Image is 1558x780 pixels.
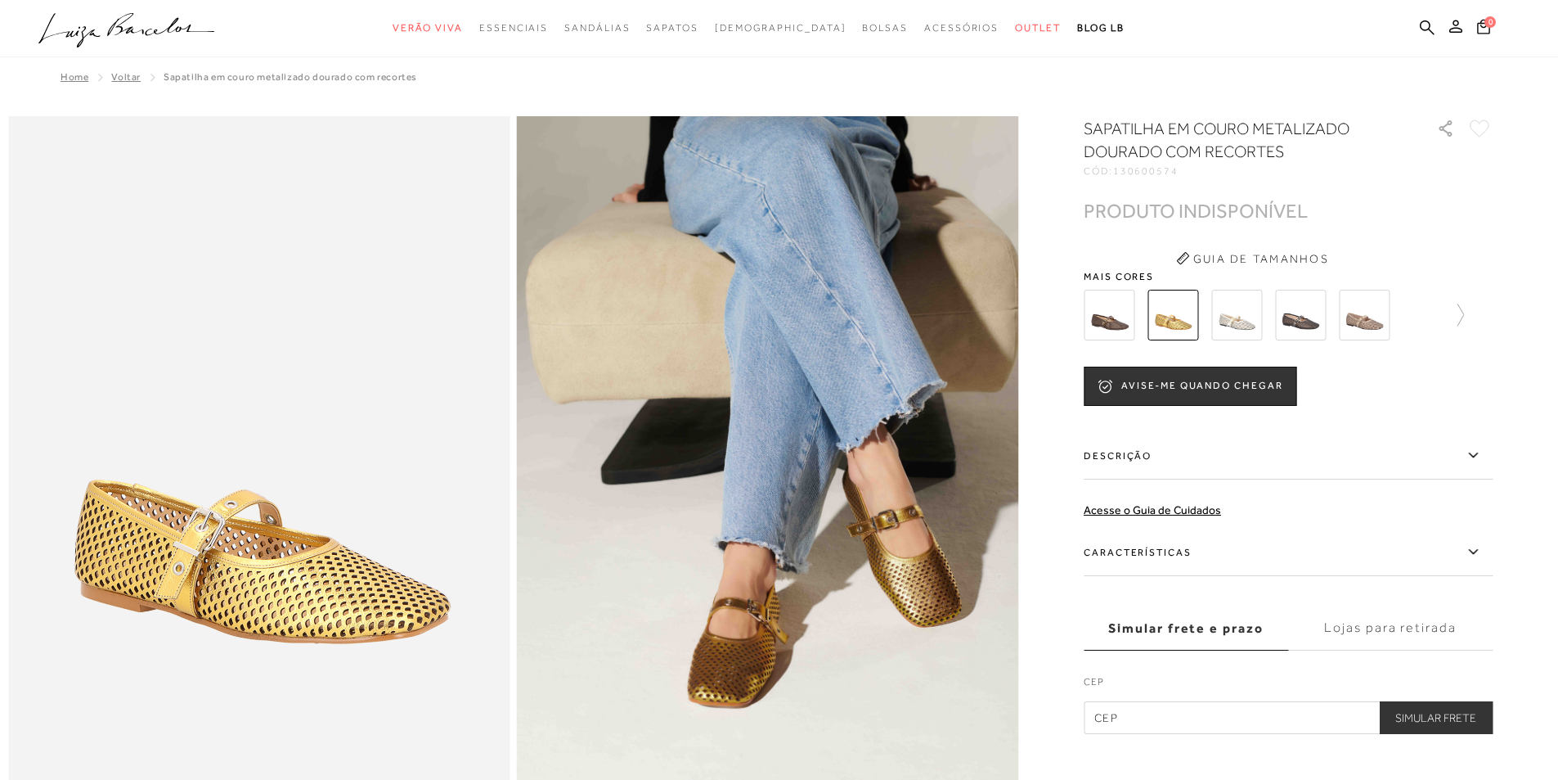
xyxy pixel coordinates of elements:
span: SAPATILHA EM COURO METALIZADO DOURADO COM RECORTES [164,71,417,83]
img: SAPATILHA EM COURO CAFÉ COM RECORTES [1084,290,1134,340]
label: CEP [1084,674,1493,697]
a: Voltar [111,71,141,83]
h1: SAPATILHA EM COURO METALIZADO DOURADO COM RECORTES [1084,117,1390,163]
div: PRODUTO INDISPONÍVEL [1084,202,1308,219]
a: noSubCategoriesText [393,13,463,43]
input: CEP [1084,701,1493,734]
button: 0 [1472,18,1495,40]
button: Guia de Tamanhos [1170,246,1334,272]
label: Lojas para retirada [1288,606,1493,651]
a: BLOG LB [1077,13,1125,43]
button: Simular Frete [1379,701,1493,734]
a: noSubCategoriesText [715,13,846,43]
a: noSubCategoriesText [479,13,548,43]
span: Essenciais [479,22,548,34]
label: Descrição [1084,432,1493,480]
a: noSubCategoriesText [1015,13,1061,43]
span: Verão Viva [393,22,463,34]
a: noSubCategoriesText [862,13,908,43]
span: Bolsas [862,22,908,34]
label: Simular frete e prazo [1084,606,1288,651]
span: BLOG LB [1077,22,1125,34]
a: noSubCategoriesText [924,13,999,43]
span: Mais cores [1084,272,1493,282]
span: Sandálias [564,22,630,34]
span: 130600574 [1113,165,1179,177]
a: noSubCategoriesText [646,13,698,43]
a: Acesse o Guia de Cuidados [1084,503,1221,516]
div: CÓD: [1084,166,1411,176]
a: noSubCategoriesText [564,13,630,43]
img: SAPATILHA EM COURO METALIZADO DOURADO COM RECORTES [1147,290,1198,340]
label: Características [1084,529,1493,576]
span: Sapatos [646,22,698,34]
a: Home [61,71,88,83]
img: SAPATILHA MARY JANE EM COURO BEGE NATA COM RECORTES [1339,290,1390,340]
span: Outlet [1015,22,1061,34]
span: 0 [1484,16,1496,28]
span: Acessórios [924,22,999,34]
span: [DEMOGRAPHIC_DATA] [715,22,846,34]
img: SAPATILHA EM COURO OFF WHITE COM RECORTES [1211,290,1262,340]
button: AVISE-ME QUANDO CHEGAR [1084,367,1296,406]
img: SAPATILHA EM COURO PRETO COM RECORTES [1275,290,1326,340]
